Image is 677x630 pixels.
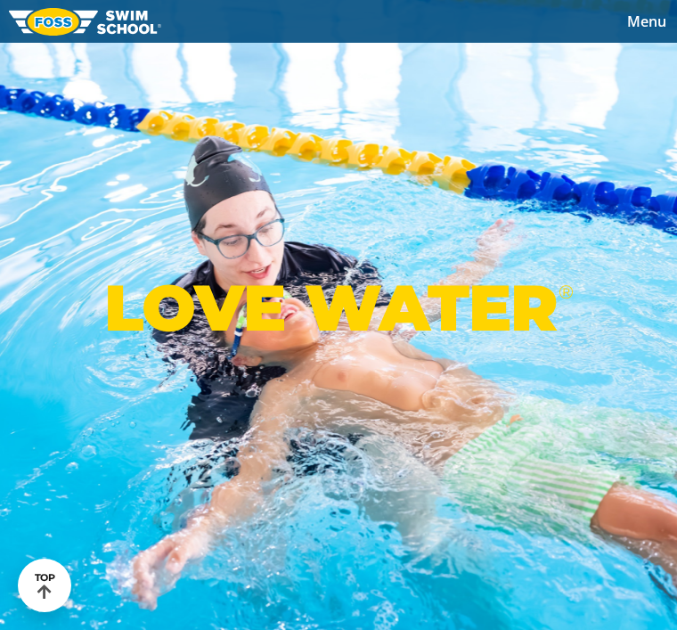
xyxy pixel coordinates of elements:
button: Toggle navigation [616,8,677,35]
div: TOP [35,572,55,600]
p: LOVE WATER [104,269,573,346]
img: FOSS Swim School Logo [9,8,161,36]
span: Menu [627,12,666,31]
sup: ® [559,281,573,303]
